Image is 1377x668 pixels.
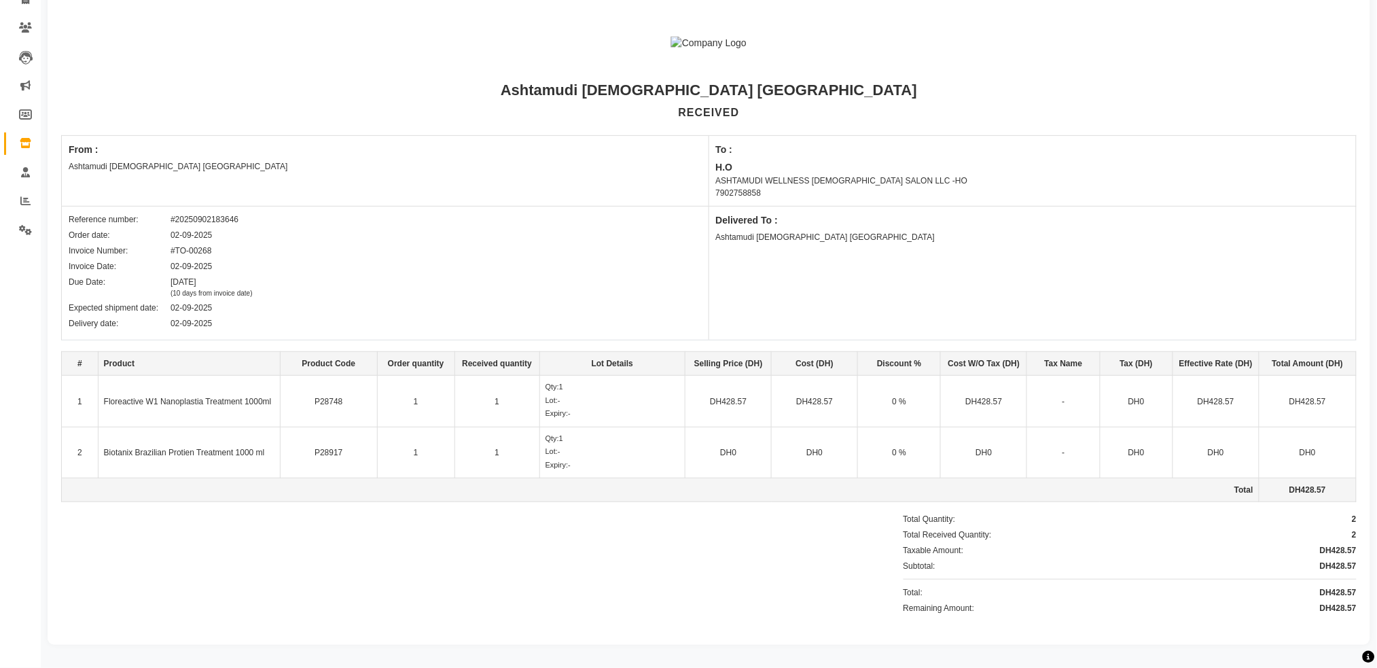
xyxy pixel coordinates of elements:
[904,560,935,572] div: Subtotal:
[546,396,558,404] span: Lot:
[1259,478,1356,502] td: DH428.57
[941,427,1027,478] td: DH0
[685,352,772,376] th: Selling Price (DH)
[454,376,539,427] td: 1
[377,376,454,427] td: 1
[679,105,740,121] div: RECEIVED
[377,352,454,376] th: Order quantity
[280,427,377,478] td: P28917
[546,461,569,469] span: Expiry:
[171,260,212,273] div: 02-09-2025
[685,376,772,427] td: DH428.57
[1259,427,1356,478] td: DH0
[62,427,99,478] td: 2
[671,36,747,50] img: Company Logo
[858,427,941,478] td: 0 %
[546,408,680,419] div: -
[98,352,280,376] th: Product
[69,302,171,314] div: Expected shipment date:
[546,459,680,471] div: -
[546,446,680,457] div: -
[1100,376,1173,427] td: DH0
[280,376,377,427] td: P28748
[1259,376,1356,427] td: DH428.57
[941,376,1027,427] td: DH428.57
[546,434,559,442] span: Qty:
[454,427,539,478] td: 1
[1173,376,1259,427] td: DH428.57
[1259,352,1356,376] th: Total Amount (DH)
[539,352,685,376] th: Lot Details
[858,376,941,427] td: 0 %
[69,160,702,173] div: Ashtamudi [DEMOGRAPHIC_DATA] [GEOGRAPHIC_DATA]
[546,395,680,406] div: -
[69,276,171,298] div: Due Date:
[69,213,171,226] div: Reference number:
[716,213,1350,228] div: Delivered To :
[62,478,1259,502] td: Total
[171,288,253,298] div: (10 days from invoice date)
[171,229,212,241] div: 02-09-2025
[69,143,702,157] div: From :
[98,376,280,427] td: Floreactive W1 Nanoplastia Treatment 1000ml
[171,276,253,298] div: [DATE]
[454,352,539,376] th: Received quantity
[69,317,171,330] div: Delivery date:
[772,427,858,478] td: DH0
[546,409,569,417] span: Expiry:
[171,245,212,257] div: #TO-00268
[904,602,975,614] div: Remaining Amount:
[546,381,680,393] div: 1
[171,213,238,226] div: #20250902183646
[1320,544,1357,557] div: DH428.57
[904,529,992,541] div: Total Received Quantity:
[1027,376,1100,427] td: -
[1320,560,1357,572] div: DH428.57
[1173,352,1259,376] th: Effective Rate (DH)
[716,175,1350,187] div: ASHTAMUDI WELLNESS [DEMOGRAPHIC_DATA] SALON LLC -HO
[69,245,171,257] div: Invoice Number:
[546,447,558,455] span: Lot:
[904,544,964,557] div: Taxable Amount:
[716,231,1350,243] div: Ashtamudi [DEMOGRAPHIC_DATA] [GEOGRAPHIC_DATA]
[1027,352,1100,376] th: Tax Name
[501,79,917,101] div: Ashtamudi [DEMOGRAPHIC_DATA] [GEOGRAPHIC_DATA]
[858,352,941,376] th: Discount %
[685,427,772,478] td: DH0
[69,229,171,241] div: Order date:
[772,352,858,376] th: Cost (DH)
[1320,586,1357,599] div: DH428.57
[772,376,858,427] td: DH428.57
[904,586,923,599] div: Total:
[1100,427,1173,478] td: DH0
[1100,352,1173,376] th: Tax (DH)
[62,352,99,376] th: #
[1027,427,1100,478] td: -
[941,352,1027,376] th: Cost W/O Tax (DH)
[1320,602,1357,614] div: DH428.57
[62,376,99,427] td: 1
[280,352,377,376] th: Product Code
[904,513,956,525] div: Total Quantity:
[98,427,280,478] td: Biotanix Brazilian Protien Treatment 1000 ml
[716,143,1350,157] div: To :
[546,383,559,391] span: Qty:
[716,187,1350,199] div: 7902758858
[377,427,454,478] td: 1
[1352,529,1357,541] div: 2
[716,160,1350,175] div: H.O
[546,433,680,444] div: 1
[171,317,212,330] div: 02-09-2025
[171,302,212,314] div: 02-09-2025
[1173,427,1259,478] td: DH0
[1352,513,1357,525] div: 2
[69,260,171,273] div: Invoice Date:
